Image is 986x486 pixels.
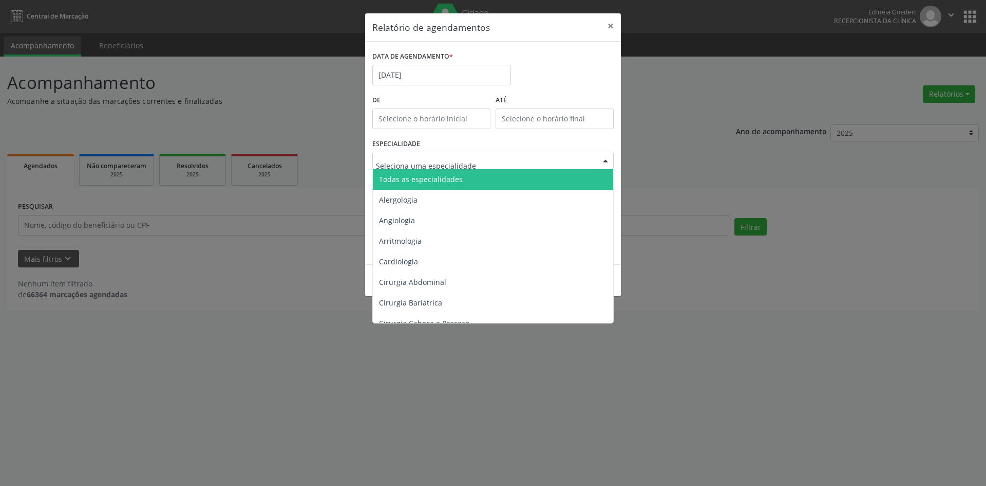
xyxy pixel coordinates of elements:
[372,21,490,34] h5: Relatório de agendamentos
[372,93,490,109] label: De
[496,93,614,109] label: ATÉ
[372,65,511,85] input: Selecione uma data ou intervalo
[600,13,621,39] button: Close
[376,155,593,176] input: Seleciona uma especialidade
[372,109,490,129] input: Selecione o horário inicial
[379,236,422,246] span: Arritmologia
[372,136,420,152] label: ESPECIALIDADE
[379,298,442,308] span: Cirurgia Bariatrica
[379,257,418,266] span: Cardiologia
[379,318,469,328] span: Cirurgia Cabeça e Pescoço
[379,195,418,205] span: Alergologia
[379,174,463,184] span: Todas as especialidades
[372,49,453,65] label: DATA DE AGENDAMENTO
[496,109,614,129] input: Selecione o horário final
[379,277,446,287] span: Cirurgia Abdominal
[379,215,415,225] span: Angiologia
